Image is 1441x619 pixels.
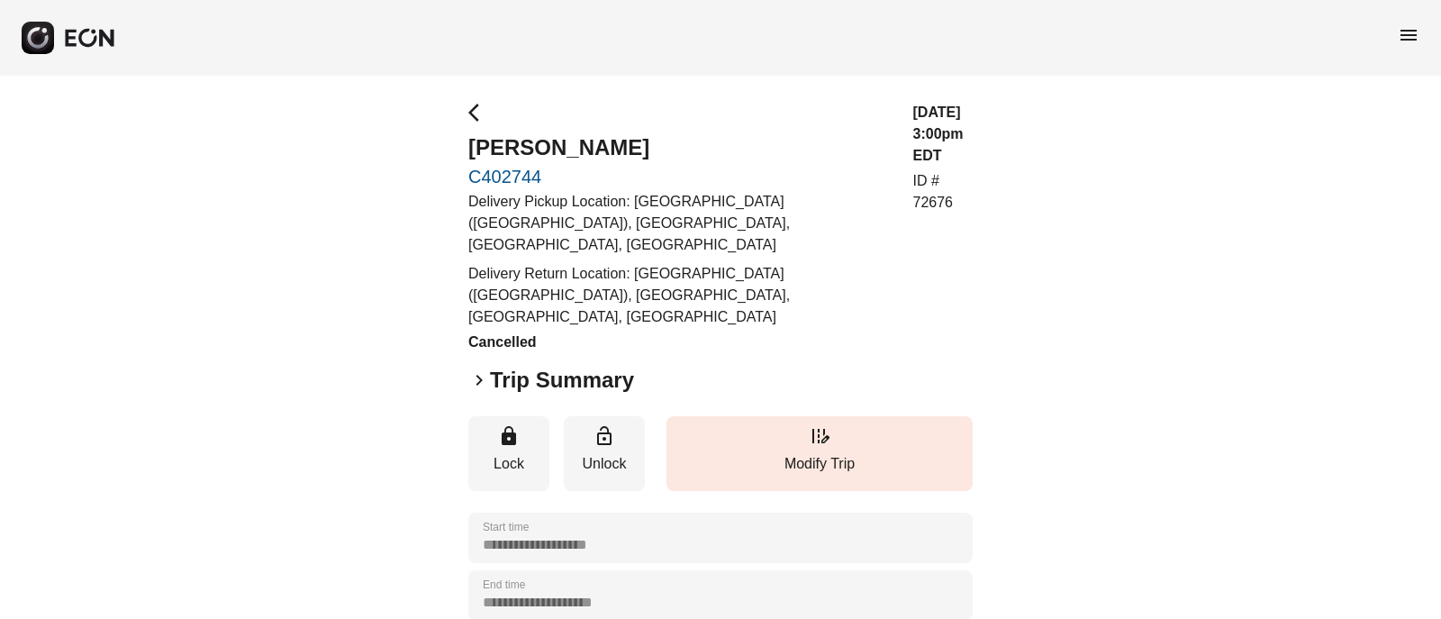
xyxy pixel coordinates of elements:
p: Modify Trip [675,453,964,475]
span: lock [498,425,520,447]
p: ID # 72676 [913,170,974,214]
h3: [DATE] 3:00pm EDT [913,102,974,167]
a: C402744 [468,166,892,187]
button: Unlock [564,416,645,491]
button: Modify Trip [666,416,973,491]
button: Lock [468,416,549,491]
h2: [PERSON_NAME] [468,133,892,162]
span: keyboard_arrow_right [468,369,490,391]
span: menu [1398,24,1419,46]
p: Unlock [573,453,636,475]
span: arrow_back_ios [468,102,490,123]
span: edit_road [809,425,830,447]
p: Delivery Return Location: [GEOGRAPHIC_DATA] ([GEOGRAPHIC_DATA]), [GEOGRAPHIC_DATA], [GEOGRAPHIC_D... [468,263,892,328]
h2: Trip Summary [490,366,634,395]
h3: Cancelled [468,332,892,353]
span: lock_open [594,425,615,447]
p: Lock [477,453,540,475]
p: Delivery Pickup Location: [GEOGRAPHIC_DATA] ([GEOGRAPHIC_DATA]), [GEOGRAPHIC_DATA], [GEOGRAPHIC_D... [468,191,892,256]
